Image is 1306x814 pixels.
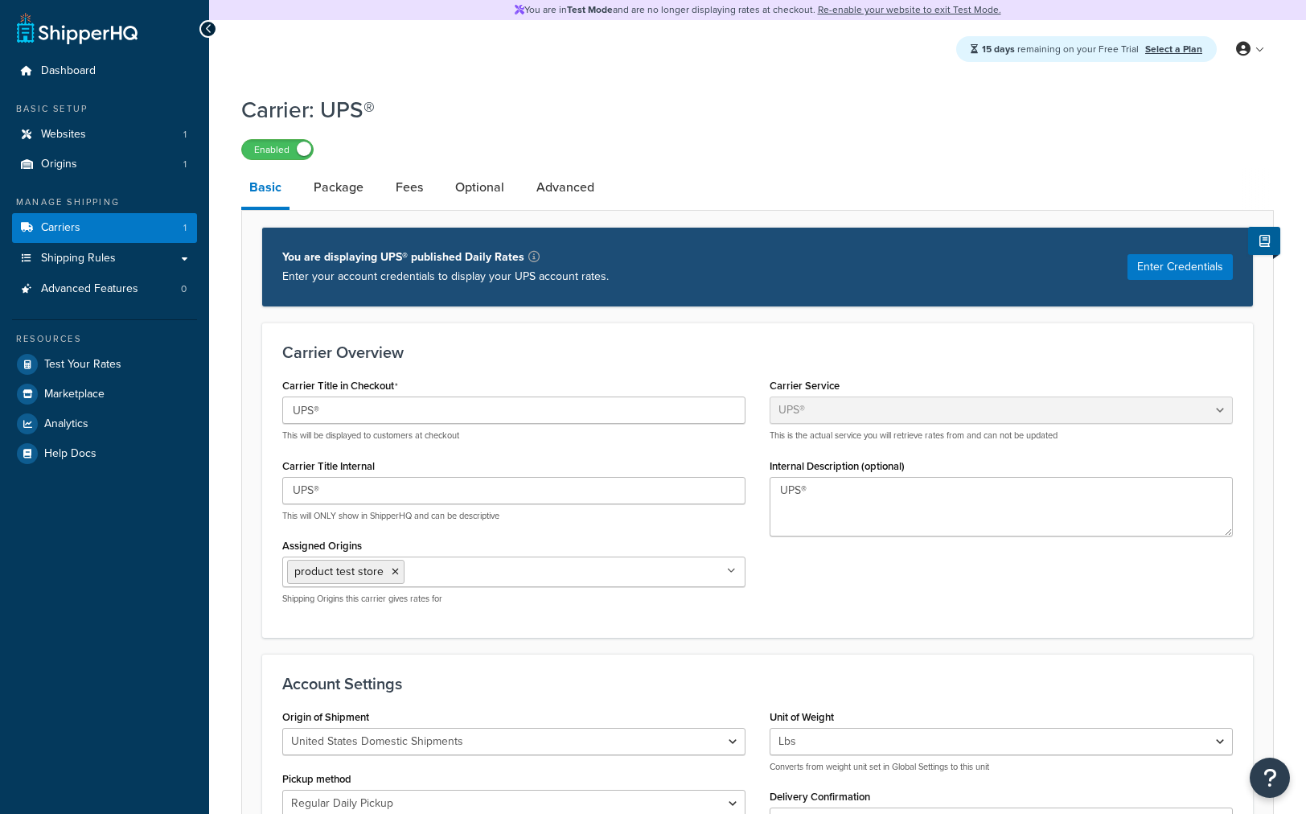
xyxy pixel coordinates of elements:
span: Carriers [41,221,80,235]
label: Assigned Origins [282,540,362,552]
p: Converts from weight unit set in Global Settings to this unit [770,761,1233,773]
a: Re-enable your website to exit Test Mode. [818,2,1001,17]
span: 1 [183,128,187,142]
a: Optional [447,168,512,207]
p: Enter your account credentials to display your UPS account rates. [282,267,609,286]
a: Advanced Features0 [12,274,197,304]
li: Origins [12,150,197,179]
a: Dashboard [12,56,197,86]
div: Resources [12,332,197,346]
span: Dashboard [41,64,96,78]
p: You are displaying UPS® published Daily Rates [282,248,609,267]
a: Package [306,168,372,207]
label: Enabled [242,140,313,159]
a: Select a Plan [1145,42,1202,56]
li: Carriers [12,213,197,243]
p: This will ONLY show in ShipperHQ and can be descriptive [282,510,745,522]
h3: Carrier Overview [282,343,1233,361]
label: Carrier Title in Checkout [282,380,398,393]
textarea: UPS® [770,477,1233,536]
label: Pickup method [282,773,351,785]
label: Origin of Shipment [282,711,369,723]
a: Websites1 [12,120,197,150]
span: Shipping Rules [41,252,116,265]
p: Shipping Origins this carrier gives rates for [282,593,745,605]
a: Origins1 [12,150,197,179]
span: remaining on your Free Trial [982,42,1141,56]
a: Advanced [528,168,602,207]
label: Internal Description (optional) [770,460,905,472]
span: 0 [181,282,187,296]
span: Advanced Features [41,282,138,296]
h3: Account Settings [282,675,1233,693]
strong: Test Mode [567,2,613,17]
label: Delivery Confirmation [770,791,870,803]
span: Analytics [44,417,88,431]
a: Shipping Rules [12,244,197,273]
strong: 15 days [982,42,1015,56]
span: product test store [294,563,384,580]
button: Open Resource Center [1250,758,1290,798]
label: Carrier Title Internal [282,460,375,472]
h1: Carrier: UPS® [241,94,1254,125]
a: Help Docs [12,439,197,468]
span: Marketplace [44,388,105,401]
a: Test Your Rates [12,350,197,379]
span: Help Docs [44,447,97,461]
p: This is the actual service you will retrieve rates from and can not be updated [770,430,1233,442]
li: Advanced Features [12,274,197,304]
div: Manage Shipping [12,195,197,209]
button: Enter Credentials [1127,254,1233,280]
span: 1 [183,221,187,235]
span: Test Your Rates [44,358,121,372]
label: Carrier Service [770,380,840,392]
span: 1 [183,158,187,171]
a: Carriers1 [12,213,197,243]
span: Websites [41,128,86,142]
a: Basic [241,168,290,210]
button: Show Help Docs [1248,227,1280,255]
a: Marketplace [12,380,197,409]
a: Fees [388,168,431,207]
p: This will be displayed to customers at checkout [282,430,745,442]
a: Analytics [12,409,197,438]
label: Unit of Weight [770,711,834,723]
span: Origins [41,158,77,171]
div: Basic Setup [12,102,197,116]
